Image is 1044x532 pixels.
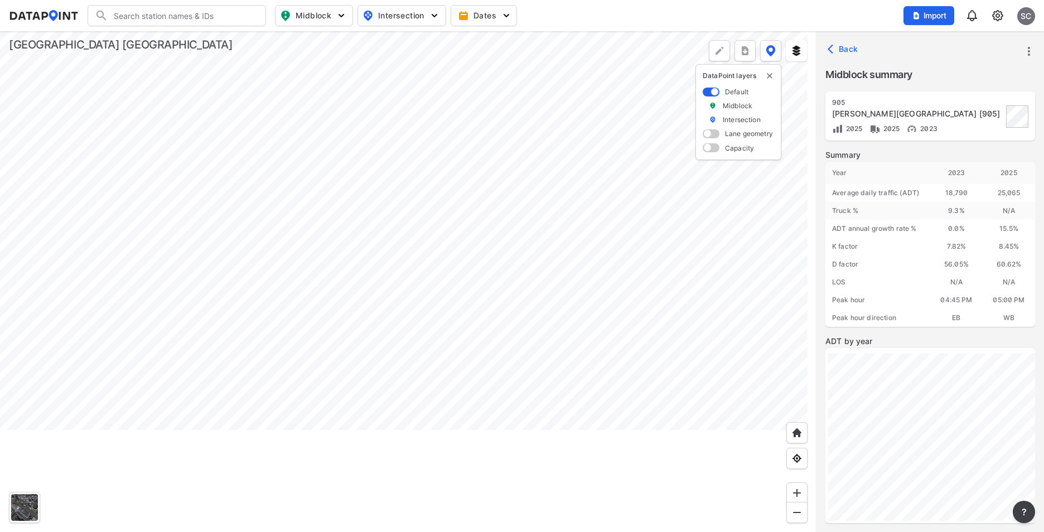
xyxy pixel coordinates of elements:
[910,10,948,21] span: Import
[723,101,752,110] label: Midblock
[709,40,730,61] div: Polygon tool
[1019,505,1028,519] span: ?
[725,129,773,138] label: Lane geometry
[336,10,347,21] img: 5YPKRKmlfpI5mqlR8AD95paCi+0kK1fRFDJSaMmawlwaeJcJwk9O2fotCW5ve9gAAAAASUVORK5CYII=
[362,9,439,22] span: Intersection
[906,123,917,134] img: Vehicle speed
[760,40,781,61] button: DataPoint layers
[832,108,1003,119] div: Howland Blvd W of Providence Blvd [905]
[825,238,930,255] div: K factor
[930,220,983,238] div: 0.0 %
[917,124,937,133] span: 2023
[714,45,725,56] img: +Dz8AAAAASUVORK5CYII=
[881,124,900,133] span: 2025
[912,11,921,20] img: file_add.62c1e8a2.svg
[786,482,808,504] div: Zoom in
[825,162,930,184] div: Year
[825,40,863,58] button: Back
[791,507,803,518] img: MAAAAAElFTkSuQmCC
[451,5,517,26] button: Dates
[825,184,930,202] div: Average daily traffic (ADT)
[930,238,983,255] div: 7.82%
[983,309,1035,327] div: WB
[930,273,983,291] div: N/A
[825,149,1035,161] label: Summary
[9,492,40,523] div: Toggle basemap
[825,309,930,327] div: Peak hour direction
[930,184,983,202] div: 18,790
[791,487,803,499] img: ZvzfEJKXnyWIrJytrsY285QMwk63cM6Drc+sIAAAAASUVORK5CYII=
[460,10,510,21] span: Dates
[703,71,774,80] p: DataPoint layers
[991,9,1004,22] img: cids17cp3yIFEOpj3V8A9qJSH103uA521RftCD4eeui4ksIb+krbm5XvIjxD52OS6NWLn9gAAAAAElFTkSuQmCC
[825,255,930,273] div: D factor
[361,9,375,22] img: map_pin_int.54838e6b.svg
[791,427,803,438] img: +XpAUvaXAN7GudzAAAAAElFTkSuQmCC
[9,37,233,52] div: [GEOGRAPHIC_DATA] [GEOGRAPHIC_DATA]
[983,162,1035,184] div: 2025
[825,67,1035,83] label: Midblock summary
[786,448,808,469] div: View my location
[279,9,292,22] img: map_pin_mid.602f9df1.svg
[786,40,807,61] button: External layers
[965,9,979,22] img: 8A77J+mXikMhHQAAAAASUVORK5CYII=
[786,502,808,523] div: Zoom out
[275,5,353,26] button: Midblock
[709,101,717,110] img: marker_Midblock.5ba75e30.svg
[1017,7,1035,25] div: SC
[825,202,930,220] div: Truck %
[280,9,346,22] span: Midblock
[725,143,754,153] label: Capacity
[9,10,79,21] img: dataPointLogo.9353c09d.svg
[930,202,983,220] div: 9.3 %
[765,71,774,80] button: delete
[983,273,1035,291] div: N/A
[825,291,930,309] div: Peak hour
[709,115,717,124] img: marker_Intersection.6861001b.svg
[843,124,863,133] span: 2025
[108,7,259,25] input: Search
[791,45,802,56] img: layers.ee07997e.svg
[825,336,1035,347] label: ADT by year
[983,202,1035,220] div: N/A
[765,71,774,80] img: close-external-leyer.3061a1c7.svg
[786,422,808,443] div: Home
[1019,42,1038,61] button: more
[930,255,983,273] div: 56.05%
[830,43,858,55] span: Back
[723,115,761,124] label: Intersection
[930,309,983,327] div: EB
[766,45,776,56] img: data-point-layers.37681fc9.svg
[832,98,1003,107] div: 905
[429,10,440,21] img: 5YPKRKmlfpI5mqlR8AD95paCi+0kK1fRFDJSaMmawlwaeJcJwk9O2fotCW5ve9gAAAAASUVORK5CYII=
[357,5,446,26] button: Intersection
[825,273,930,291] div: LOS
[983,255,1035,273] div: 60.62%
[903,6,954,25] button: Import
[832,123,843,134] img: Volume count
[501,10,512,21] img: 5YPKRKmlfpI5mqlR8AD95paCi+0kK1fRFDJSaMmawlwaeJcJwk9O2fotCW5ve9gAAAAASUVORK5CYII=
[734,40,756,61] button: more
[458,10,469,21] img: calendar-gold.39a51dde.svg
[983,238,1035,255] div: 8.45%
[983,184,1035,202] div: 25,065
[1013,501,1035,523] button: more
[739,45,751,56] img: xqJnZQTG2JQi0x5lvmkeSNbbgIiQD62bqHG8IfrOzanD0FsRdYrij6fAAAAAElFTkSuQmCC
[791,453,803,464] img: zeq5HYn9AnE9l6UmnFLPAAAAAElFTkSuQmCC
[983,291,1035,309] div: 05:00 PM
[903,10,959,21] a: Import
[825,220,930,238] div: ADT annual growth rate %
[930,162,983,184] div: 2023
[930,291,983,309] div: 04:45 PM
[983,220,1035,238] div: 15.5 %
[725,87,748,96] label: Default
[869,123,881,134] img: S3KcC2PZAAAAAElFTkSuQmCC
